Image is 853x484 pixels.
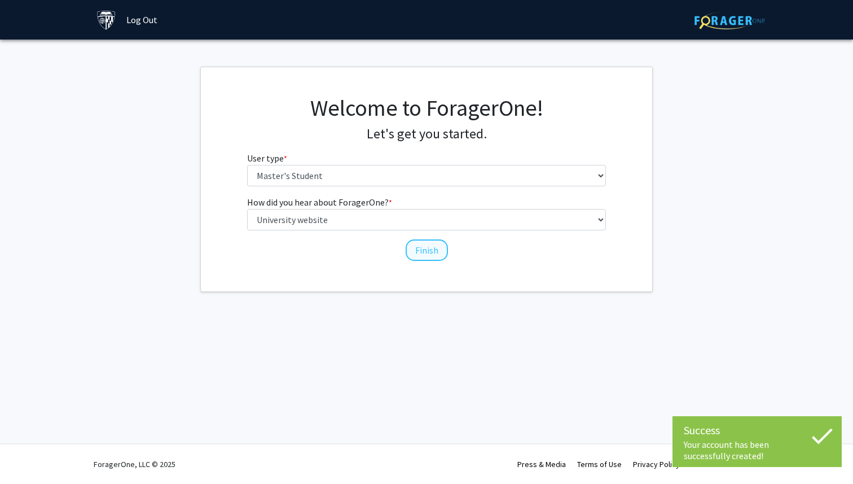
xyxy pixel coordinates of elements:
[247,94,606,121] h1: Welcome to ForagerOne!
[684,439,830,461] div: Your account has been successfully created!
[247,151,287,165] label: User type
[247,126,606,142] h4: Let's get you started.
[96,10,116,30] img: Johns Hopkins University Logo
[247,195,392,209] label: How did you hear about ForagerOne?
[8,433,48,476] iframe: Chat
[633,459,680,469] a: Privacy Policy
[684,422,830,439] div: Success
[406,239,448,261] button: Finish
[517,459,566,469] a: Press & Media
[94,444,175,484] div: ForagerOne, LLC © 2025
[577,459,622,469] a: Terms of Use
[694,12,765,29] img: ForagerOne Logo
